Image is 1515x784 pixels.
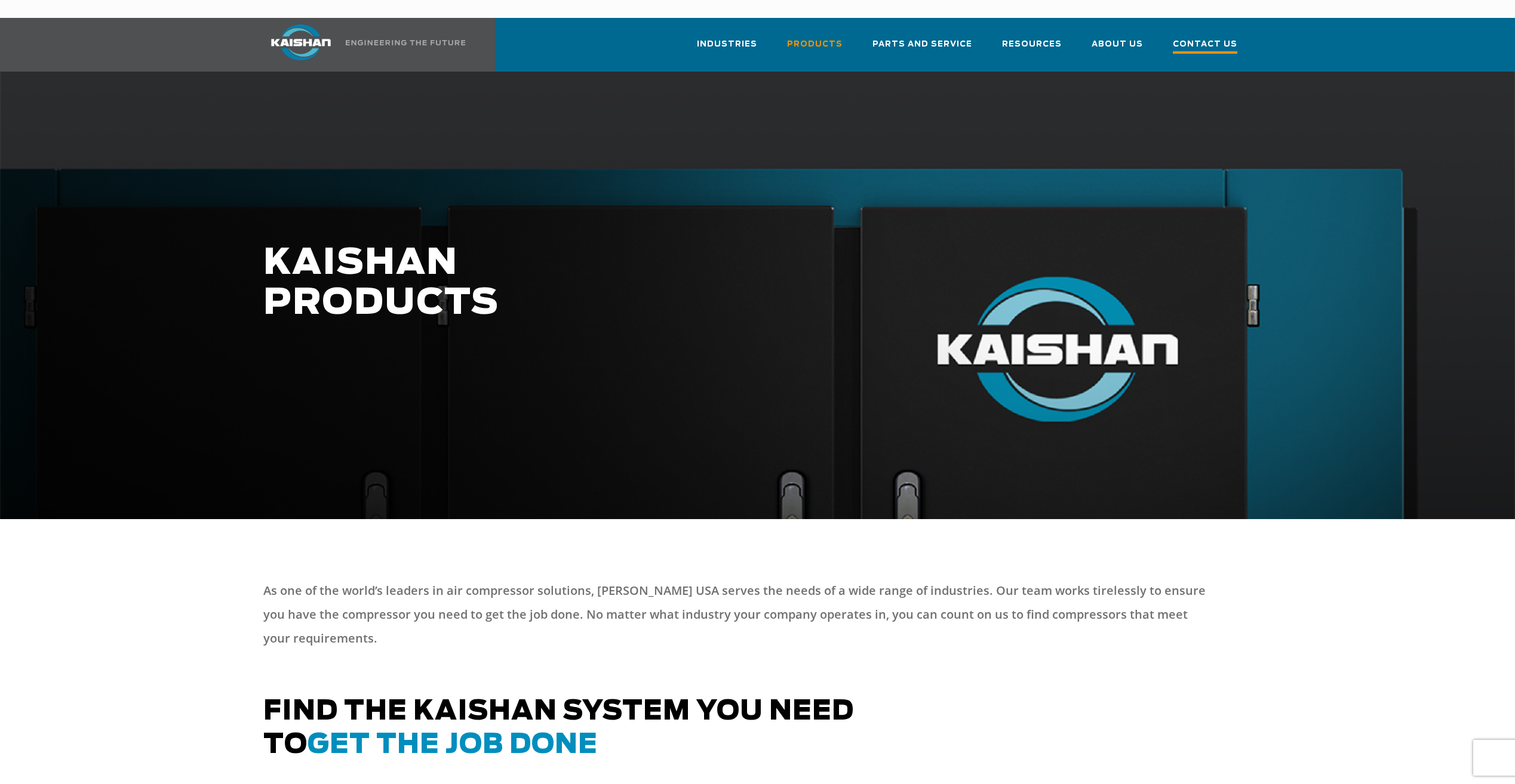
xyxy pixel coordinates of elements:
span: Find the kaishan system you need to [263,698,854,758]
span: About Us [1092,38,1143,51]
a: About Us [1092,29,1143,69]
img: Engineering the future [346,40,465,45]
h1: KAISHAN PRODUCTS [263,243,1085,323]
span: Products [787,38,843,51]
a: Contact Us [1173,29,1237,72]
span: Parts and Service [872,38,972,51]
a: Products [787,29,843,69]
a: Kaishan USA [256,18,468,72]
span: Industries [697,38,757,51]
span: get the job done [308,731,598,758]
a: Resources [1002,29,1062,69]
img: kaishan logo [256,24,346,60]
span: Contact Us [1173,38,1237,54]
a: Industries [697,29,757,69]
p: As one of the world’s leaders in air compressor solutions, [PERSON_NAME] USA serves the needs of ... [263,579,1212,650]
a: Parts and Service [872,29,972,69]
span: Resources [1002,38,1062,51]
